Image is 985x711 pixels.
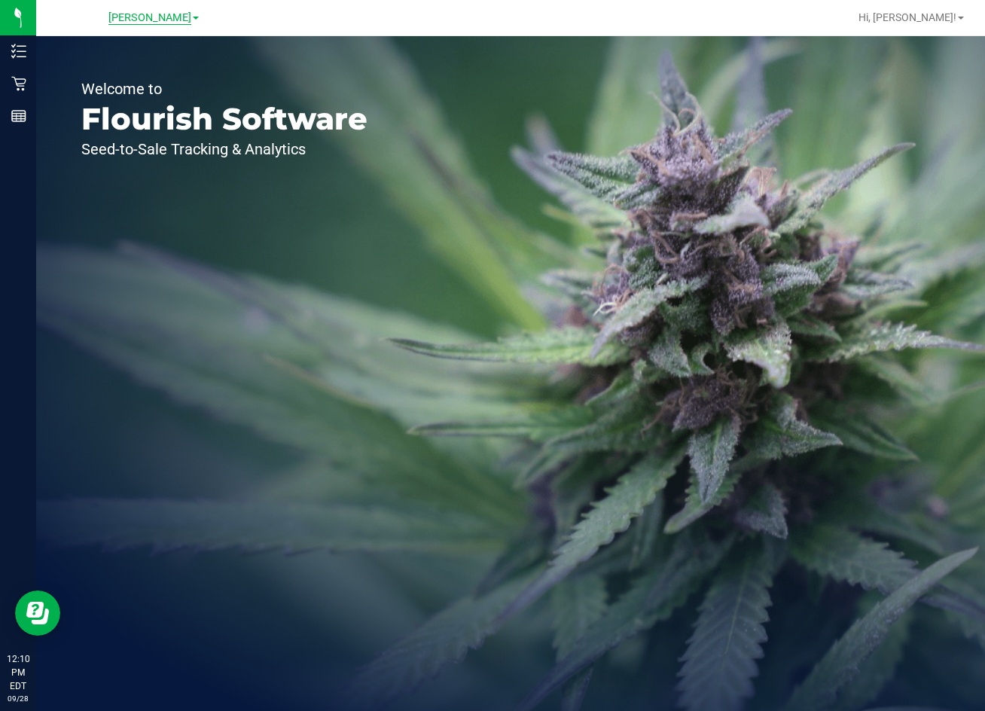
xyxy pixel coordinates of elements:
p: 09/28 [7,693,29,704]
p: Flourish Software [81,104,367,134]
p: Seed-to-Sale Tracking & Analytics [81,142,367,157]
span: Hi, [PERSON_NAME]! [858,11,956,23]
p: Welcome to [81,81,367,96]
iframe: Resource center [15,590,60,636]
p: 12:10 PM EDT [7,652,29,693]
inline-svg: Inventory [11,44,26,59]
inline-svg: Reports [11,108,26,124]
span: [PERSON_NAME] [108,11,191,25]
inline-svg: Retail [11,76,26,91]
